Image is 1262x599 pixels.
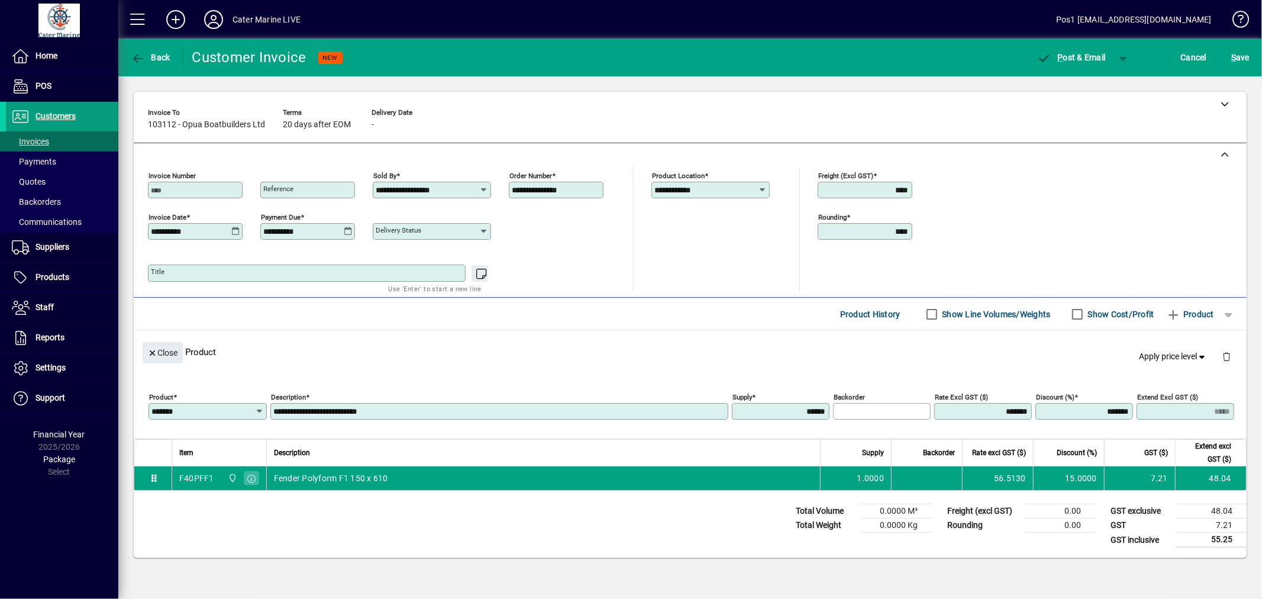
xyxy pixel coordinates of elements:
button: Product [1160,304,1220,325]
span: Cater Marine [225,472,238,485]
button: Profile [195,9,233,30]
mat-label: Rounding [818,213,847,221]
a: Quotes [6,172,118,192]
a: Home [6,41,118,71]
span: Backorder [923,446,955,459]
a: Payments [6,152,118,172]
span: Support [35,393,65,402]
span: Communications [12,217,82,227]
div: 56.5130 [970,472,1026,484]
td: 0.00 [1024,504,1095,519]
mat-label: Backorder [834,393,865,401]
span: NEW [323,54,338,62]
span: Cancel [1181,48,1207,67]
mat-label: Description [271,393,306,401]
td: GST exclusive [1105,504,1176,519]
mat-label: Order number [509,172,552,180]
mat-label: Invoice date [149,213,186,221]
div: Customer Invoice [192,48,306,67]
span: Financial Year [34,430,85,439]
mat-label: Product [149,393,173,401]
td: 48.04 [1175,466,1246,490]
span: Invoices [12,137,49,146]
span: ave [1231,48,1250,67]
a: POS [6,72,118,101]
div: Cater Marine LIVE [233,10,301,29]
span: Backorders [12,197,61,207]
span: Discount (%) [1057,446,1097,459]
mat-label: Rate excl GST ($) [935,393,988,401]
a: Knowledge Base [1224,2,1247,41]
span: Description [274,446,310,459]
button: Close [143,342,183,363]
span: Suppliers [35,242,69,252]
app-page-header-button: Close [140,347,186,358]
td: 15.0000 [1033,466,1104,490]
app-page-header-button: Delete [1212,351,1241,362]
span: Back [131,53,170,62]
td: 0.0000 Kg [861,519,932,533]
span: P [1058,53,1063,62]
a: Backorders [6,192,118,212]
div: Pos1 [EMAIL_ADDRESS][DOMAIN_NAME] [1056,10,1212,29]
td: 0.00 [1024,519,1095,533]
span: Extend excl GST ($) [1183,440,1231,466]
td: 7.21 [1176,519,1247,533]
button: Product History [835,304,905,325]
span: 20 days after EOM [283,120,351,130]
mat-label: Payment due [261,213,301,221]
div: Product [134,330,1247,373]
span: POS [35,81,51,91]
span: Products [35,272,69,282]
div: F40PFF1 [179,472,214,484]
span: Home [35,51,57,60]
a: Support [6,384,118,413]
span: ost & Email [1037,53,1106,62]
span: Close [147,343,178,363]
span: Fender Polyform F1 150 x 610 [274,472,388,484]
mat-label: Reference [263,185,293,193]
mat-hint: Use 'Enter' to start a new line [389,282,482,295]
button: Back [128,47,173,68]
span: Payments [12,157,56,166]
td: Freight (excl GST) [941,504,1024,519]
button: Save [1228,47,1253,68]
span: 103112 - Opua Boatbuilders Ltd [148,120,265,130]
span: Product [1166,305,1214,324]
td: 0.0000 M³ [861,504,932,519]
button: Cancel [1178,47,1210,68]
td: GST [1105,519,1176,533]
td: 55.25 [1176,533,1247,548]
a: Reports [6,323,118,353]
td: Total Volume [790,504,861,519]
span: Staff [35,302,54,312]
a: Settings [6,353,118,383]
td: 7.21 [1104,466,1175,490]
mat-label: Freight (excl GST) [818,172,873,180]
mat-label: Sold by [373,172,396,180]
a: Staff [6,293,118,323]
mat-label: Discount (%) [1036,393,1074,401]
span: Rate excl GST ($) [972,446,1026,459]
button: Post & Email [1031,47,1112,68]
span: Item [179,446,193,459]
button: Add [157,9,195,30]
label: Show Line Volumes/Weights [940,308,1051,320]
span: Package [43,455,75,464]
a: Suppliers [6,233,118,262]
button: Apply price level [1135,346,1213,368]
mat-label: Delivery status [376,226,421,234]
label: Show Cost/Profit [1086,308,1154,320]
a: Communications [6,212,118,232]
span: 1.0000 [857,472,885,484]
span: Quotes [12,177,46,186]
mat-label: Supply [732,393,752,401]
a: Invoices [6,131,118,152]
td: GST inclusive [1105,533,1176,548]
button: Delete [1212,342,1241,371]
span: - [372,120,374,130]
mat-label: Product location [652,172,705,180]
mat-label: Extend excl GST ($) [1137,393,1198,401]
td: Rounding [941,519,1024,533]
span: Settings [35,363,66,372]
